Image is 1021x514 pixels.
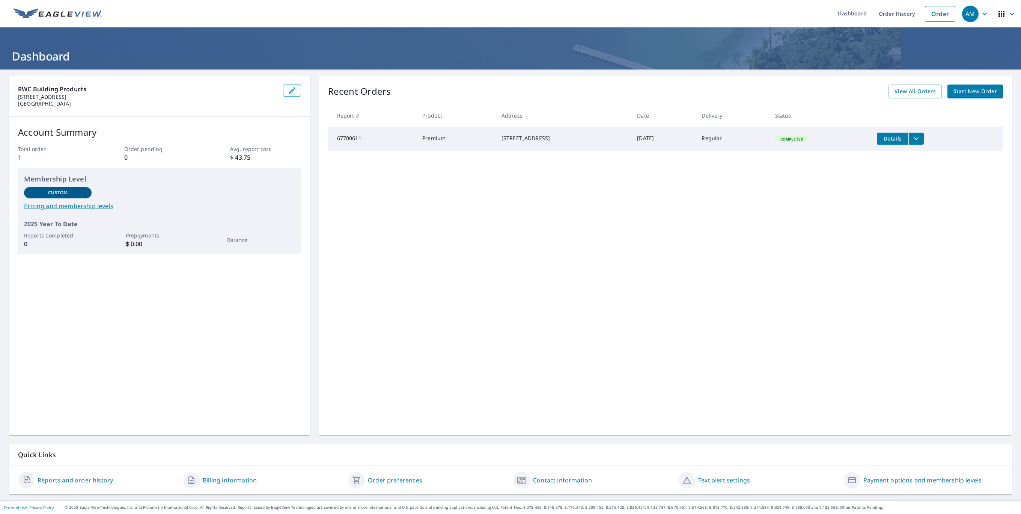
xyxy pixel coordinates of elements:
p: © 2025 Eagle View Technologies, Inc. and Pictometry International Corp. All Rights Reserved. Repo... [65,505,1017,510]
p: Membership Level [24,174,295,184]
p: Custom [48,189,68,196]
p: [GEOGRAPHIC_DATA] [18,100,277,107]
p: RWC Building Products [18,85,277,94]
p: | [4,505,54,510]
td: Premium [416,127,495,151]
a: Pricing and membership levels [24,201,295,210]
p: Account Summary [18,125,301,139]
td: 67700611 [328,127,417,151]
p: $ 0.00 [126,239,193,248]
img: EV Logo [14,8,102,20]
td: [DATE] [631,127,696,151]
th: Date [631,104,696,127]
p: 0 [124,153,195,162]
p: Total order [18,145,89,153]
a: Contact information [533,476,592,485]
p: 2025 Year To Date [24,219,295,228]
a: Privacy Policy [29,505,54,510]
p: Quick Links [18,450,1003,460]
p: Reports Completed [24,231,92,239]
div: AM [962,6,979,22]
span: Completed [776,136,808,142]
p: Prepayments [126,231,193,239]
p: 0 [24,239,92,248]
p: Order pending [124,145,195,153]
th: Delivery [696,104,769,127]
p: 1 [18,153,89,162]
a: Reports and order history [38,476,113,485]
a: Text alert settings [698,476,750,485]
a: Payment options and membership levels [863,476,982,485]
button: detailsBtn-67700611 [877,133,908,145]
a: View All Orders [888,85,942,98]
th: Address [495,104,631,127]
td: Regular [696,127,769,151]
span: Details [881,135,904,142]
a: Billing information [203,476,257,485]
th: Status [769,104,871,127]
span: View All Orders [895,87,936,96]
th: Report # [328,104,417,127]
p: [STREET_ADDRESS] [18,94,277,100]
span: Start New Order [953,87,997,96]
p: $ 43.75 [230,153,301,162]
p: Avg. report cost [230,145,301,153]
a: Order [925,6,955,22]
a: Order preferences [368,476,422,485]
p: Recent Orders [328,85,391,98]
h1: Dashboard [9,48,1012,64]
a: Terms of Use [4,505,27,510]
div: [STREET_ADDRESS] [501,135,625,142]
button: filesDropdownBtn-67700611 [908,133,924,145]
p: Balance [227,236,295,244]
th: Product [416,104,495,127]
a: Start New Order [947,85,1003,98]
